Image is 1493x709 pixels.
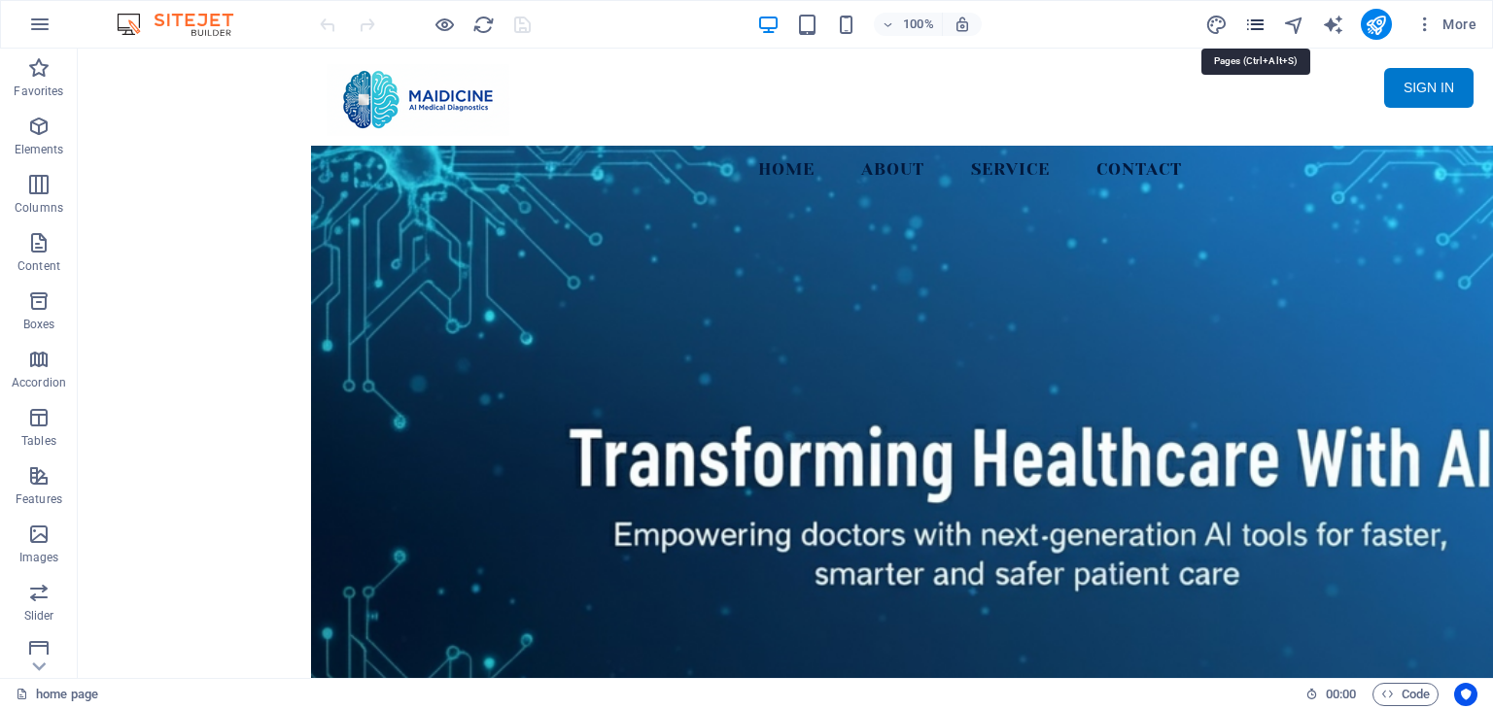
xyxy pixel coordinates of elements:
[954,16,971,33] i: On resize automatically adjust zoom level to fit chosen device.
[1283,13,1306,36] button: navigator
[1283,14,1305,36] i: Navigator
[1322,13,1345,36] button: text_generator
[15,142,64,157] p: Elements
[1322,14,1344,36] i: AI Writer
[12,375,66,390] p: Accordion
[1415,15,1476,34] span: More
[19,550,59,565] p: Images
[1407,9,1484,40] button: More
[472,14,495,36] i: Reload page
[874,13,943,36] button: 100%
[17,258,60,274] p: Content
[1339,687,1342,701] span: :
[24,608,54,624] p: Slider
[433,13,456,36] button: Click here to leave preview mode and continue editing
[1365,14,1387,36] i: Publish
[903,13,934,36] h6: 100%
[1305,683,1357,706] h6: Session time
[1381,683,1430,706] span: Code
[1372,683,1439,706] button: Code
[14,84,63,99] p: Favorites
[15,200,63,216] p: Columns
[21,433,56,449] p: Tables
[471,13,495,36] button: reload
[1205,13,1229,36] button: design
[1205,14,1228,36] i: Design (Ctrl+Alt+Y)
[23,317,55,332] p: Boxes
[1326,683,1356,706] span: 00 00
[1454,683,1477,706] button: Usercentrics
[112,13,258,36] img: Editor Logo
[16,491,62,507] p: Features
[1244,13,1267,36] button: pages
[1361,9,1392,40] button: publish
[16,683,98,706] a: Click to cancel selection. Double-click to open Pages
